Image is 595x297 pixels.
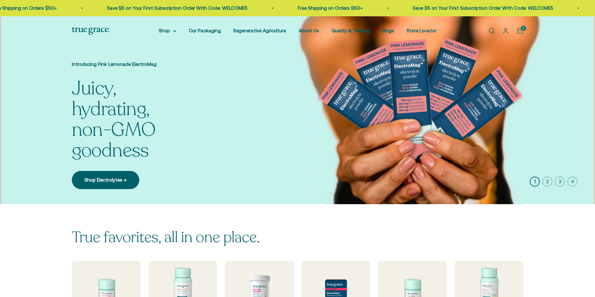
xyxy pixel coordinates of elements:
[293,5,358,11] a: Free Shipping on Orders $50+
[332,28,369,33] a: Quality & Testing
[72,61,197,68] p: Introducing Pink Lemonade ElectroMag
[555,177,565,187] button: 3
[567,177,577,187] button: 4
[530,177,540,187] button: 1
[72,76,156,163] split-lines: Juicy, hydrating, non-GMO goodness
[72,227,260,247] split-lines: True favorites, all in one place.
[72,171,139,189] a: Shop Electrolytes →
[189,28,221,33] a: Our Packaging
[408,4,549,12] p: Save $5 on Your First Subscription Order With Code: WELCOME5
[542,177,552,187] button: 2
[382,28,394,33] a: Blogs
[406,28,437,33] a: Store Locator
[521,26,526,31] cart-count: 2
[159,27,176,34] summary: Shop
[233,28,286,33] a: Regenerative Agriculture
[299,28,319,33] a: About Us
[102,4,243,12] p: Save $5 on Your First Subscription Order With Code: WELCOME5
